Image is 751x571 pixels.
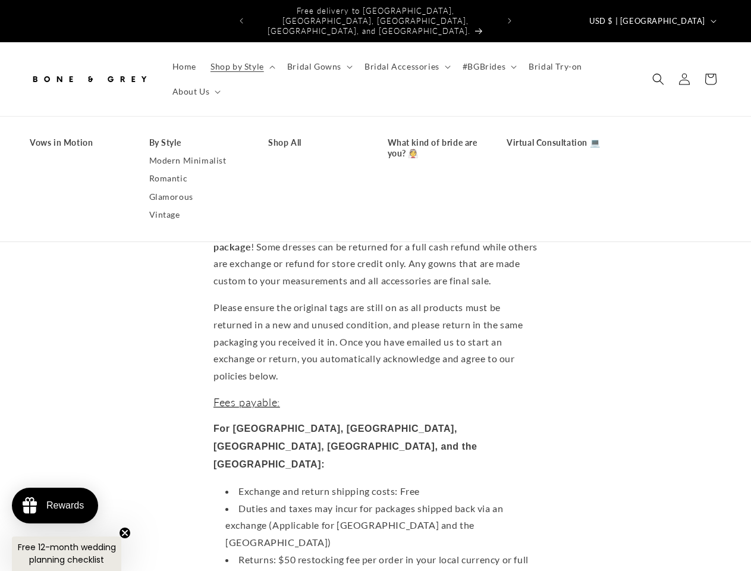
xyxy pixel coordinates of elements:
strong: can be exchanged [DATE] starting from the day you receive the package [213,224,537,252]
span: USD $ | [GEOGRAPHIC_DATA] [589,15,705,27]
a: Virtual Consultation 💻 [507,134,602,152]
a: What kind of bride are you? 👰 [388,134,483,162]
span: Bridal Accessories [364,61,439,72]
p: We want you to be comfortable making a big purchase online so all of our dresses ! Some dresses c... [213,204,538,290]
summary: About Us [165,79,226,104]
summary: Shop by Style [203,54,280,79]
span: Bridal Gowns [287,61,341,72]
a: Home [165,54,203,79]
button: USD $ | [GEOGRAPHIC_DATA] [582,10,721,32]
span: Fees payable: [213,396,280,409]
strong: For [GEOGRAPHIC_DATA], [GEOGRAPHIC_DATA], [GEOGRAPHIC_DATA], [GEOGRAPHIC_DATA], and the [GEOGRAPH... [213,423,477,469]
summary: #BGBrides [455,54,521,79]
a: Vintage [149,206,245,224]
button: Close teaser [119,527,131,539]
a: Shop All [268,134,364,152]
button: Previous announcement [228,10,254,32]
summary: Bridal Gowns [280,54,357,79]
span: #BGBrides [463,61,505,72]
a: Romantic [149,170,245,187]
p: Please ensure the original tags are still on as all products must be returned in a new and unused... [213,299,538,385]
summary: Search [645,66,671,92]
a: Bridal Try-on [521,54,589,79]
summary: Bridal Accessories [357,54,455,79]
li: Duties and taxes may incur for packages shipped back via an exchange (Applicable for [GEOGRAPHIC_... [225,500,538,551]
a: Vows in Motion [30,134,125,152]
span: Free 12-month wedding planning checklist [18,541,116,566]
li: Exchange and return shipping costs: Free [225,483,538,500]
a: Modern Minimalist [149,152,245,170]
div: Free 12-month wedding planning checklistClose teaser [12,537,121,571]
span: Shop by Style [210,61,264,72]
span: About Us [172,86,210,97]
img: Bone and Grey Bridal [30,66,149,92]
span: Free delivery to [GEOGRAPHIC_DATA], [GEOGRAPHIC_DATA], [GEOGRAPHIC_DATA], [GEOGRAPHIC_DATA], and ... [268,6,470,36]
a: Glamorous [149,188,245,206]
a: By Style [149,134,245,152]
div: Rewards [46,500,84,511]
a: Bone and Grey Bridal [26,61,153,96]
button: Next announcement [497,10,523,32]
span: Bridal Try-on [529,61,582,72]
span: Home [172,61,196,72]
